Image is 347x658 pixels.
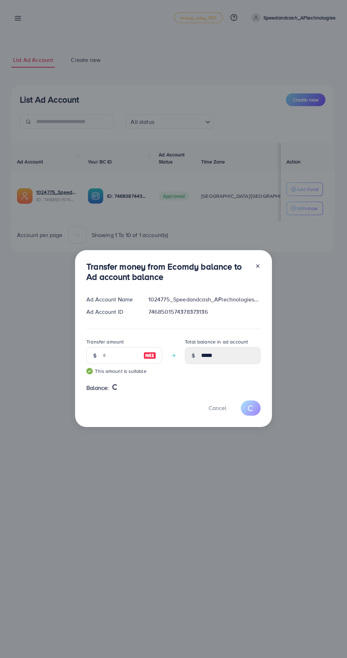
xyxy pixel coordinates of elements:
div: 1024775_Speedandcash_AFtechnologies_1738896038352 [143,295,266,304]
div: 7468501574378373136 [143,308,266,316]
img: guide [86,368,93,374]
div: Ad Account ID [81,308,143,316]
small: This amount is suitable [86,368,162,375]
span: Balance: [86,384,109,392]
label: Transfer amount [86,338,124,345]
img: image [143,351,156,360]
iframe: Chat [317,626,342,653]
h3: Transfer money from Ecomdy balance to Ad account balance [86,261,249,282]
button: Cancel [200,400,235,416]
span: Cancel [209,404,226,412]
label: Total balance in ad account [185,338,248,345]
div: Ad Account Name [81,295,143,304]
